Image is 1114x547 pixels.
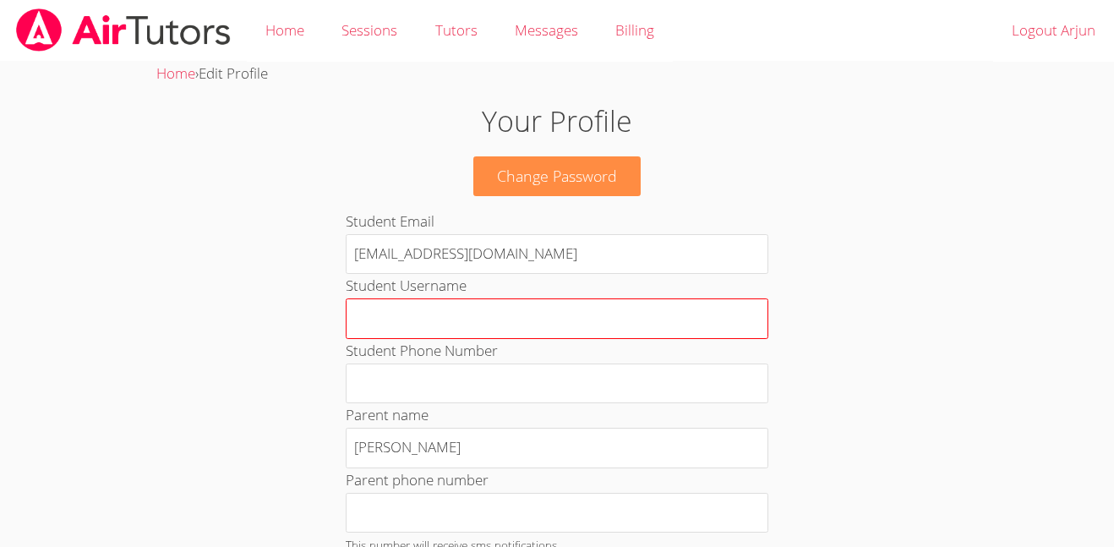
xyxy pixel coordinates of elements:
[156,63,195,83] a: Home
[473,156,641,196] a: Change Password
[346,405,429,424] label: Parent name
[346,470,489,490] label: Parent phone number
[199,63,268,83] span: Edit Profile
[346,276,467,295] label: Student Username
[156,62,958,86] div: ›
[346,211,434,231] label: Student Email
[256,100,858,143] h1: Your Profile
[346,341,498,360] label: Student Phone Number
[515,20,578,40] span: Messages
[14,8,232,52] img: airtutors_banner-c4298cdbf04f3fff15de1276eac7730deb9818008684d7c2e4769d2f7ddbe033.png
